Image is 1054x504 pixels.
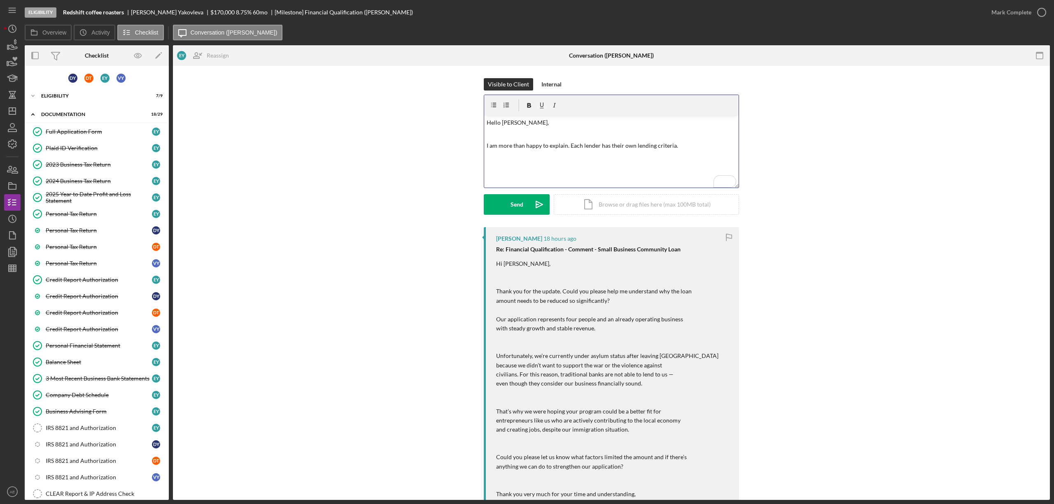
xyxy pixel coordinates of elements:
a: Credit Report AuthorizationDY [29,288,165,304]
a: Credit Report AuthorizationEY [29,272,165,288]
a: IRS 8821 and AuthorizationDY [29,436,165,453]
a: Plaid ID VerificationEY [29,140,165,156]
div: V Y [117,74,126,83]
div: Full Application Form [46,128,152,135]
div: Personal Tax Return [46,244,152,250]
div: [Milestone] Financial Qualification ([PERSON_NAME]) [275,9,413,16]
div: V Y [152,325,160,333]
div: E Y [152,128,160,136]
div: Mark Complete [991,4,1031,21]
div: D T [152,309,160,317]
a: 2023 Business Tax ReturnEY [29,156,165,173]
div: 18 / 29 [148,112,163,117]
div: E Y [152,144,160,152]
a: IRS 8821 and AuthorizationVY [29,469,165,485]
div: Credit Report Authorization [46,326,152,332]
button: EYReassign [173,47,237,64]
div: E Y [152,276,160,284]
a: IRS 8821 and AuthorizationEY [29,420,165,436]
a: Personal Financial StatementEY [29,337,165,354]
div: D Y [68,74,77,83]
div: 7 / 9 [148,93,163,98]
div: 2025 Year to Date Profit and Loss Statement [46,191,152,204]
div: [PERSON_NAME] Yakovleva [131,9,210,16]
div: Personal Tax Return [46,211,152,217]
a: Personal Tax ReturnDT [29,239,165,255]
div: Credit Report Authorization [46,293,152,300]
div: IRS 8821 and Authorization [46,441,152,448]
button: Activity [74,25,115,40]
div: Eligibility [25,7,56,18]
div: Eligibility [41,93,142,98]
div: Checklist [85,52,109,59]
div: E Y [152,391,160,399]
div: D T [152,457,160,465]
div: V Y [152,473,160,481]
div: 2024 Business Tax Return [46,178,152,184]
div: E Y [152,341,160,350]
a: Credit Report AuthorizationVY [29,321,165,337]
div: D Y [152,226,160,235]
div: 8.75 % [236,9,252,16]
a: IRS 8821 and AuthorizationDT [29,453,165,469]
div: 3 Most Recent Business Bank Statements [46,375,152,382]
div: Credit Report Authorization [46,276,152,283]
div: D T [152,243,160,251]
div: Plaid ID Verification [46,145,152,151]
div: D T [84,74,93,83]
div: Send [511,194,523,215]
div: E Y [152,424,160,432]
div: Company Debt Schedule [46,392,152,398]
div: D Y [152,292,160,300]
label: Activity [91,29,110,36]
div: Internal [541,78,562,91]
a: 2024 Business Tax ReturnEY [29,173,165,189]
div: D Y [152,440,160,448]
label: Checklist [135,29,159,36]
a: CLEAR Report & IP Address Check [29,485,165,502]
a: Balance SheetEY [29,354,165,370]
a: Personal Tax ReturnDY [29,222,165,239]
time: 2025-10-13 22:46 [543,235,576,242]
div: E Y [152,374,160,383]
div: Credit Report Authorization [46,309,152,316]
div: 2023 Business Tax Return [46,161,152,168]
a: Personal Tax ReturnEY [29,206,165,222]
button: Conversation ([PERSON_NAME]) [173,25,283,40]
a: Credit Report AuthorizationDT [29,304,165,321]
div: V Y [152,259,160,267]
div: E Y [152,358,160,366]
a: Company Debt ScheduleEY [29,387,165,403]
button: Send [484,194,550,215]
div: 60 mo [253,9,268,16]
div: Visible to Client [488,78,529,91]
div: Documentation [41,112,142,117]
div: E Y [152,160,160,169]
div: CLEAR Report & IP Address Check [46,490,164,497]
div: Personal Financial Statement [46,342,152,349]
a: 2025 Year to Date Profit and Loss StatementEY [29,189,165,206]
div: IRS 8821 and Authorization [46,474,152,481]
div: Personal Tax Return [46,227,152,234]
text: AE [10,490,15,494]
div: Business Advising Form [46,408,152,415]
div: E Y [152,210,160,218]
span: $170,000 [210,9,235,16]
div: Conversation ([PERSON_NAME]) [569,52,654,59]
p: I am more than happy to explain. Each lender has their own lending criteria. [487,141,737,150]
div: IRS 8821 and Authorization [46,458,152,464]
div: Balance Sheet [46,359,152,365]
button: AE [4,483,21,500]
label: Conversation ([PERSON_NAME]) [191,29,277,36]
button: Mark Complete [983,4,1050,21]
p: Hello [PERSON_NAME], [487,118,737,127]
a: Personal Tax ReturnVY [29,255,165,272]
button: Internal [537,78,566,91]
div: [PERSON_NAME] [496,235,542,242]
label: Overview [42,29,66,36]
iframe: Intercom live chat [1026,468,1046,488]
button: Overview [25,25,72,40]
div: E Y [152,407,160,416]
div: E Y [177,51,186,60]
div: E Y [100,74,110,83]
